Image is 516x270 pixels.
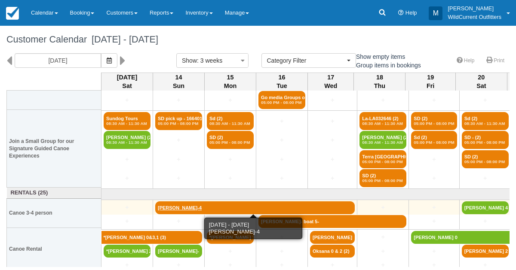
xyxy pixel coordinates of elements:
[207,217,254,226] a: +
[207,247,254,256] a: +
[354,73,405,91] th: 18 Thu
[411,247,457,256] a: +
[209,121,251,126] em: 08:30 AM - 11:30 AM
[310,174,355,183] a: +
[104,203,150,212] a: +
[104,131,150,149] a: [PERSON_NAME] (2)08:30 AM - 11:30 AM
[462,96,509,105] a: +
[104,174,150,183] a: +
[101,73,153,91] th: [DATE] Sat
[155,174,202,183] a: +
[258,233,305,242] a: +
[411,131,457,149] a: Sd (2)05:00 PM - 08:00 PM
[359,150,406,168] a: Terra [GEOGRAPHIC_DATA]- Naïma (2)05:00 PM - 08:00 PM
[207,261,254,270] a: +
[346,59,427,72] label: Group items in bookings
[359,131,406,149] a: [PERSON_NAME] (2)08:30 AM - 11:30 AM
[101,231,203,244] a: *[PERSON_NAME] 0&3,1 (3)
[411,174,457,183] a: +
[9,189,99,197] a: Rentals (25)
[258,247,305,256] a: +
[462,261,509,270] a: +
[411,96,457,105] a: +
[359,169,406,187] a: SD (2)05:00 PM - 08:00 PM
[310,136,355,145] a: +
[462,201,509,214] a: [PERSON_NAME] 4
[411,203,457,212] a: +
[207,155,254,164] a: +
[155,155,202,164] a: +
[6,7,19,20] img: checkfront-main-nav-mini-logo.png
[462,131,509,149] a: SD - (2)05:00 PM - 08:00 PM
[464,159,506,164] em: 05:00 PM - 08:00 PM
[7,198,101,228] th: Canoe 3-4 person
[310,231,355,244] a: [PERSON_NAME]
[310,261,355,270] a: +
[411,217,457,226] a: +
[414,121,454,126] em: 05:00 PM - 08:00 PM
[155,201,355,214] a: [PERSON_NAME]-4
[155,261,202,270] a: +
[462,217,509,226] a: +
[359,233,406,242] a: +
[481,55,510,67] a: Print
[429,6,442,20] div: M
[455,73,507,91] th: 20 Sat
[207,231,254,244] a: *[PERSON_NAME] 1
[104,261,150,270] a: +
[359,112,406,130] a: La-LA032646 (2)08:30 AM - 11:30 AM
[155,217,202,226] a: +
[261,100,303,105] em: 05:00 PM - 08:00 PM
[359,247,406,256] a: +
[209,140,251,145] em: 05:00 PM - 08:00 PM
[197,57,222,64] span: : 3 weeks
[405,9,417,16] span: Help
[153,73,205,91] th: 14 Sun
[448,13,501,21] p: WildCurrent Outfitters
[310,155,355,164] a: +
[411,112,457,130] a: SD (2)05:00 PM - 08:00 PM
[258,117,305,126] a: +
[359,203,406,212] a: +
[346,53,412,59] span: Show empty items
[258,174,305,183] a: +
[258,261,305,270] a: +
[411,261,457,270] a: +
[405,73,455,91] th: 19 Fri
[207,112,254,130] a: Sd (2)08:30 AM - 11:30 AM
[176,53,249,68] button: Show: 3 weeks
[464,121,506,126] em: 08:30 AM - 11:30 AM
[207,131,254,149] a: SD (2)05:00 PM - 08:00 PM
[462,174,509,183] a: +
[267,56,345,65] span: Category Filter
[258,136,305,145] a: +
[104,155,150,164] a: +
[258,91,305,109] a: Go media Groups of 1 (4)05:00 PM - 08:00 PM
[464,140,506,145] em: 05:00 PM - 08:00 PM
[155,112,202,130] a: SD pick up - 166401 (2)05:00 PM - 08:00 PM
[308,73,354,91] th: 17 Wed
[6,34,510,45] h1: Customer Calendar
[261,53,356,68] button: Category Filter
[182,57,197,64] span: Show
[207,174,254,183] a: +
[411,155,457,164] a: +
[104,245,150,258] a: *[PERSON_NAME] 2
[359,261,406,270] a: +
[310,117,355,126] a: +
[346,62,428,68] span: Group items in bookings
[258,155,305,164] a: +
[362,140,404,145] em: 08:30 AM - 11:30 AM
[104,217,150,226] a: +
[362,178,404,183] em: 05:00 PM - 08:00 PM
[256,73,308,91] th: 16 Tue
[451,55,480,67] a: Help
[106,140,148,145] em: 08:30 AM - 11:30 AM
[398,10,404,16] i: Help
[462,112,509,130] a: Sd (2)08:30 AM - 11:30 AM
[106,121,148,126] em: 08:30 AM - 11:30 AM
[448,4,501,13] p: [PERSON_NAME]
[362,121,404,126] em: 08:30 AM - 11:30 AM
[414,140,454,145] em: 05:00 PM - 08:00 PM
[155,245,202,258] a: [PERSON_NAME]-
